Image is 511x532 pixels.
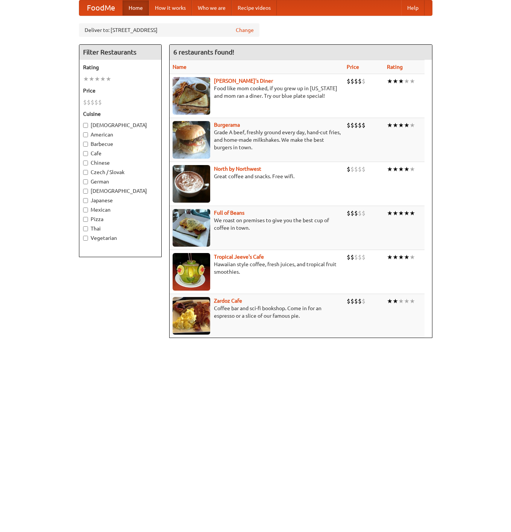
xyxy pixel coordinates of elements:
[409,77,415,85] li: ★
[404,165,409,173] li: ★
[409,253,415,261] li: ★
[362,209,365,217] li: $
[173,253,210,291] img: jeeves.jpg
[83,168,158,176] label: Czech / Slovak
[404,253,409,261] li: ★
[83,110,158,118] h5: Cuisine
[354,77,358,85] li: $
[354,209,358,217] li: $
[409,121,415,129] li: ★
[404,209,409,217] li: ★
[173,64,187,70] a: Name
[358,297,362,305] li: $
[358,253,362,261] li: $
[173,217,341,232] p: We roast on premises to give you the best cup of coffee in town.
[347,121,350,129] li: $
[214,166,261,172] a: North by Northwest
[398,77,404,85] li: ★
[387,253,393,261] li: ★
[404,121,409,129] li: ★
[94,75,100,83] li: ★
[83,198,88,203] input: Japanese
[409,209,415,217] li: ★
[83,215,158,223] label: Pizza
[354,253,358,261] li: $
[362,253,365,261] li: $
[393,165,398,173] li: ★
[404,77,409,85] li: ★
[79,0,123,15] a: FoodMe
[173,209,210,247] img: beans.jpg
[350,297,354,305] li: $
[232,0,277,15] a: Recipe videos
[83,87,158,94] h5: Price
[362,121,365,129] li: $
[83,159,158,167] label: Chinese
[387,297,393,305] li: ★
[347,165,350,173] li: $
[214,78,273,84] a: [PERSON_NAME]'s Diner
[347,253,350,261] li: $
[350,77,354,85] li: $
[398,297,404,305] li: ★
[409,297,415,305] li: ★
[173,305,341,320] p: Coffee bar and sci-fi bookshop. Come in for an espresso or a slice of our famous pie.
[214,298,242,304] a: Zardoz Cafe
[173,297,210,335] img: zardoz.jpg
[83,131,158,138] label: American
[83,121,158,129] label: [DEMOGRAPHIC_DATA]
[398,165,404,173] li: ★
[173,129,341,151] p: Grade A beef, freshly ground every day, hand-cut fries, and home-made milkshakes. We make the bes...
[106,75,111,83] li: ★
[393,77,398,85] li: ★
[83,217,88,222] input: Pizza
[214,210,244,216] a: Full of Beans
[91,98,94,106] li: $
[387,209,393,217] li: ★
[83,225,158,232] label: Thai
[87,98,91,106] li: $
[358,165,362,173] li: $
[362,77,365,85] li: $
[173,77,210,115] img: sallys.jpg
[83,64,158,71] h5: Rating
[358,209,362,217] li: $
[83,197,158,204] label: Japanese
[347,209,350,217] li: $
[214,254,264,260] b: Tropical Jeeve's Cafe
[236,26,254,34] a: Change
[398,253,404,261] li: ★
[347,77,350,85] li: $
[393,121,398,129] li: ★
[83,132,88,137] input: American
[354,165,358,173] li: $
[398,121,404,129] li: ★
[362,165,365,173] li: $
[347,297,350,305] li: $
[83,150,158,157] label: Cafe
[83,170,88,175] input: Czech / Slovak
[173,49,234,56] ng-pluralize: 6 restaurants found!
[83,187,158,195] label: [DEMOGRAPHIC_DATA]
[89,75,94,83] li: ★
[83,236,88,241] input: Vegetarian
[83,178,158,185] label: German
[214,122,240,128] a: Burgerama
[350,165,354,173] li: $
[401,0,425,15] a: Help
[83,206,158,214] label: Mexican
[173,121,210,159] img: burgerama.jpg
[173,165,210,203] img: north.jpg
[173,261,341,276] p: Hawaiian style coffee, fresh juices, and tropical fruit smoothies.
[354,297,358,305] li: $
[149,0,192,15] a: How it works
[347,64,359,70] a: Price
[79,23,259,37] div: Deliver to: [STREET_ADDRESS]
[387,77,393,85] li: ★
[83,142,88,147] input: Barbecue
[362,297,365,305] li: $
[83,179,88,184] input: German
